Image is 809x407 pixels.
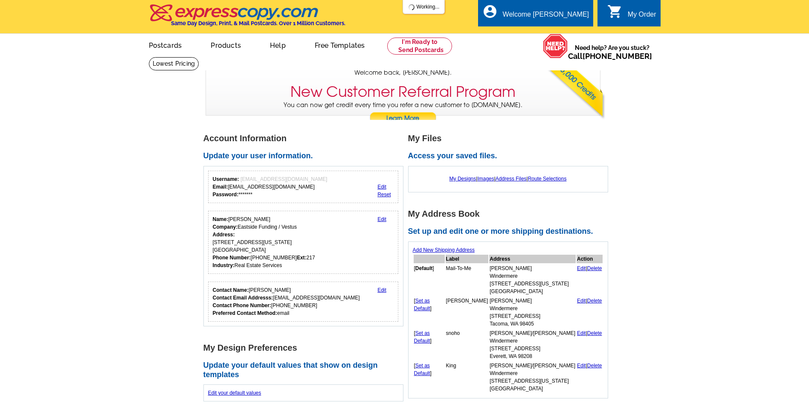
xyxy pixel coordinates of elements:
strong: Preferred Contact Method: [213,310,277,316]
a: Delete [587,265,602,271]
a: Postcards [135,35,196,55]
td: | [577,329,603,360]
strong: Contact Email Addresss: [213,295,273,301]
i: shopping_cart [607,4,623,19]
td: | [577,361,603,393]
h2: Update your user information. [203,151,408,161]
div: Welcome [PERSON_NAME] [503,11,589,23]
div: | | | [413,171,603,187]
td: [ ] [414,297,445,328]
b: Default [415,265,433,271]
a: Set as Default [414,330,430,344]
a: Edit [577,330,586,336]
td: snoho [446,329,489,360]
img: help [543,34,568,58]
h1: My Design Preferences [203,343,408,352]
td: [ ] [414,361,445,393]
h4: Same Day Design, Print, & Mail Postcards. Over 1 Million Customers. [171,20,345,26]
span: [EMAIL_ADDRESS][DOMAIN_NAME] [241,176,327,182]
a: shopping_cart My Order [607,9,656,20]
td: [ ] [414,264,445,296]
td: [PERSON_NAME] Windermere [STREET_ADDRESS] Tacoma, WA 98405 [489,297,576,328]
p: You can now get credit every time you refer a new customer to [DOMAIN_NAME]. [206,101,600,125]
a: Set as Default [414,298,430,311]
a: Free Templates [301,35,379,55]
strong: Contact Name: [213,287,249,293]
a: Address Files [496,176,527,182]
h1: My Address Book [408,209,613,218]
a: Reset [377,192,391,198]
span: Welcome back, [PERSON_NAME]. [354,68,452,77]
a: Delete [587,363,602,369]
td: [ ] [414,329,445,360]
span: Call [568,52,652,61]
a: Edit [577,298,586,304]
td: | [577,297,603,328]
a: Delete [587,330,602,336]
i: account_circle [482,4,498,19]
td: Mail-To-Me [446,264,489,296]
td: | [577,264,603,296]
div: [PERSON_NAME] Eastside Funding / Vestus [STREET_ADDRESS][US_STATE] [GEOGRAPHIC_DATA] [PHONE_NUMBE... [213,215,315,269]
th: Label [446,255,489,263]
strong: Password: [213,192,239,198]
div: [PERSON_NAME] [EMAIL_ADDRESS][DOMAIN_NAME] [PHONE_NUMBER] email [213,286,360,317]
div: My Order [628,11,656,23]
a: Edit your default values [208,390,261,396]
img: loading... [408,4,415,11]
h2: Set up and edit one or more shipping destinations. [408,227,613,236]
h1: Account Information [203,134,408,143]
strong: Company: [213,224,238,230]
a: Set as Default [414,363,430,376]
div: Your personal details. [208,211,399,274]
td: [PERSON_NAME] Windermere [STREET_ADDRESS][US_STATE] [GEOGRAPHIC_DATA] [489,264,576,296]
td: King [446,361,489,393]
a: Learn More [369,112,437,125]
a: Edit [577,265,586,271]
a: Add New Shipping Address [413,247,475,253]
strong: Industry: [213,262,235,268]
h1: My Files [408,134,613,143]
div: [EMAIL_ADDRESS][DOMAIN_NAME] ******* [213,175,328,198]
a: Edit [377,216,386,222]
strong: Address: [213,232,235,238]
strong: Ext: [297,255,307,261]
a: Help [256,35,299,55]
a: Edit [377,184,386,190]
strong: Name: [213,216,229,222]
h3: New Customer Referral Program [290,83,516,101]
strong: Phone Number: [213,255,251,261]
a: Edit [577,363,586,369]
td: [PERSON_NAME] [446,297,489,328]
a: Route Selections [528,176,567,182]
h2: Access your saved files. [408,151,613,161]
a: Edit [377,287,386,293]
strong: Contact Phone Number: [213,302,271,308]
a: [PHONE_NUMBER] [583,52,652,61]
a: My Designs [449,176,476,182]
div: Your login information. [208,171,399,203]
h2: Update your default values that show on design templates [203,361,408,379]
span: Need help? Are you stuck? [568,44,656,61]
a: Images [477,176,494,182]
th: Action [577,255,603,263]
td: [PERSON_NAME]/[PERSON_NAME] Windermere [STREET_ADDRESS] Everett, WA 98208 [489,329,576,360]
th: Address [489,255,576,263]
strong: Email: [213,184,228,190]
a: Same Day Design, Print, & Mail Postcards. Over 1 Million Customers. [149,10,345,26]
a: Products [197,35,255,55]
a: Delete [587,298,602,304]
strong: Username: [213,176,239,182]
div: Who should we contact regarding order issues? [208,282,399,322]
td: [PERSON_NAME]/[PERSON_NAME] Windermere [STREET_ADDRESS][US_STATE] [GEOGRAPHIC_DATA] [489,361,576,393]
